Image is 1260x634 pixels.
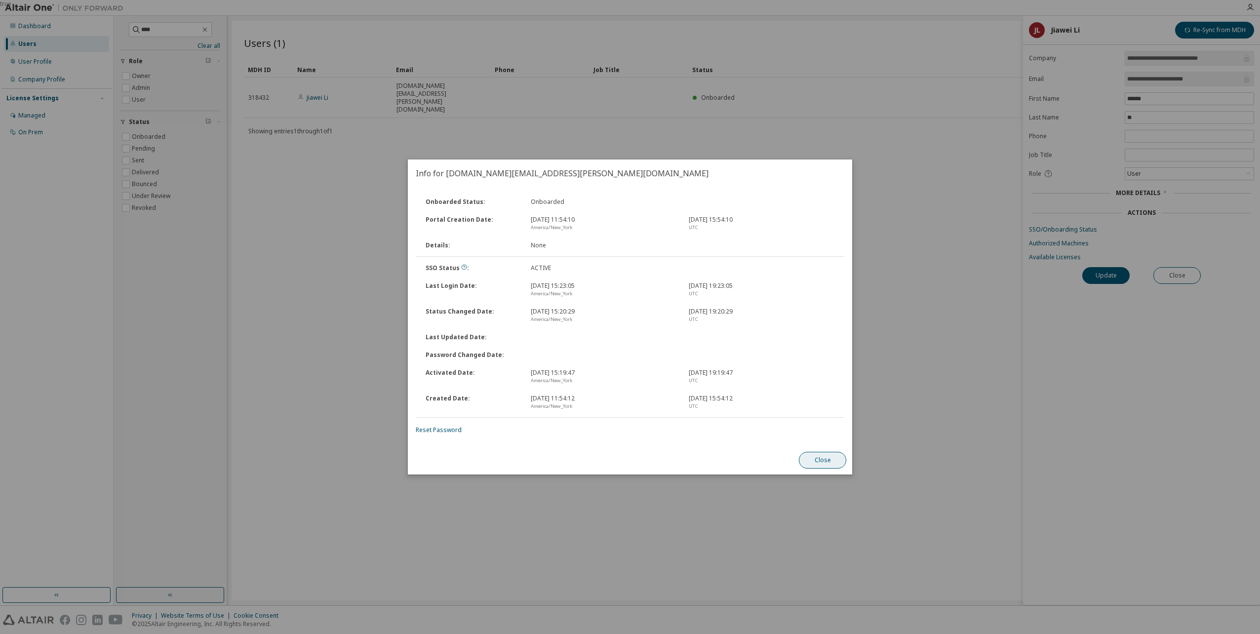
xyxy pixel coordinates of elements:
[525,369,683,385] div: [DATE] 15:19:47
[689,224,835,232] div: UTC
[525,216,683,232] div: [DATE] 11:54:10
[683,369,841,385] div: [DATE] 19:19:47
[531,316,677,323] div: America/New_York
[420,351,525,359] div: Password Changed Date :
[420,369,525,385] div: Activated Date :
[531,290,677,298] div: America/New_York
[525,308,683,323] div: [DATE] 15:20:29
[689,290,835,298] div: UTC
[531,377,677,385] div: America/New_York
[420,282,525,298] div: Last Login Date :
[689,316,835,323] div: UTC
[525,282,683,298] div: [DATE] 15:23:05
[525,395,683,410] div: [DATE] 11:54:12
[420,241,525,249] div: Details :
[525,241,683,249] div: None
[420,395,525,410] div: Created Date :
[420,216,525,232] div: Portal Creation Date :
[525,198,683,206] div: Onboarded
[420,308,525,323] div: Status Changed Date :
[525,264,683,272] div: ACTIVE
[683,282,841,298] div: [DATE] 19:23:05
[683,216,841,232] div: [DATE] 15:54:10
[531,402,677,410] div: America/New_York
[683,395,841,410] div: [DATE] 15:54:12
[416,426,462,434] a: Reset Password
[531,224,677,232] div: America/New_York
[420,264,525,272] div: SSO Status :
[408,159,852,187] h2: Info for [DOMAIN_NAME][EMAIL_ADDRESS][PERSON_NAME][DOMAIN_NAME]
[799,452,846,469] button: Close
[689,377,835,385] div: UTC
[420,333,525,341] div: Last Updated Date :
[683,308,841,323] div: [DATE] 19:20:29
[689,402,835,410] div: UTC
[420,198,525,206] div: Onboarded Status :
